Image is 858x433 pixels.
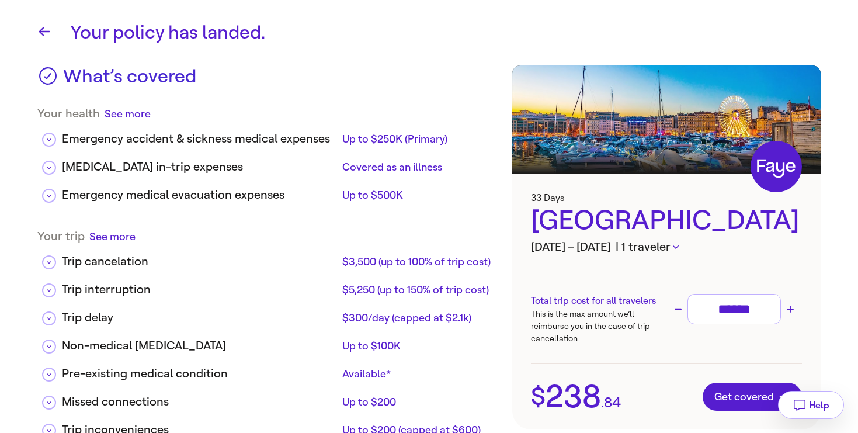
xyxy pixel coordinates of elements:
button: Get covered [703,383,802,411]
div: Your health [37,106,501,121]
div: [MEDICAL_DATA] in-trip expenses [62,158,338,176]
h3: 33 Days [531,192,802,203]
div: Covered as an illness [342,160,491,174]
button: See more [105,106,151,121]
h3: Total trip cost for all travelers [531,294,666,308]
div: $300/day (capped at $2.1k) [342,311,491,325]
div: Pre-existing medical conditionAvailable* [37,356,501,384]
input: Trip cost [693,299,776,320]
div: Up to $200 [342,395,491,409]
div: $5,250 (up to 150% of trip cost) [342,283,491,297]
div: Up to $250K (Primary) [342,132,491,146]
h3: What’s covered [63,65,196,95]
div: Trip interruption [62,281,338,299]
span: . [601,396,604,410]
div: Trip cancelation [62,253,338,271]
div: Non-medical [MEDICAL_DATA]Up to $100K [37,328,501,356]
div: Missed connections [62,393,338,411]
button: Decrease trip cost [671,302,685,316]
div: [MEDICAL_DATA] in-trip expensesCovered as an illness [37,149,501,177]
div: [GEOGRAPHIC_DATA] [531,203,802,238]
div: Emergency medical evacuation expensesUp to $500K [37,177,501,205]
button: Help [778,391,844,419]
div: Trip delay$300/day (capped at $2.1k) [37,300,501,328]
h1: Your policy has landed. [70,19,821,47]
div: Emergency accident & sickness medical expensesUp to $250K (Primary) [37,121,501,149]
div: Your trip [37,229,501,244]
div: Up to $500K [342,188,491,202]
button: See more [89,229,136,244]
div: Trip delay [62,309,338,327]
span: Help [809,400,829,411]
div: Available* [342,367,491,381]
div: Up to $100K [342,339,491,353]
button: | 1 traveler [616,238,679,256]
div: Pre-existing medical condition [62,365,338,383]
div: Non-medical [MEDICAL_DATA] [62,337,338,355]
p: This is the max amount we’ll reimburse you in the case of trip cancellation [531,308,666,345]
span: 84 [604,396,621,410]
span: Get covered [714,391,790,403]
button: Increase trip cost [783,302,797,316]
div: Trip interruption$5,250 (up to 150% of trip cost) [37,272,501,300]
h3: [DATE] – [DATE] [531,238,802,256]
span: 238 [546,381,601,413]
div: Missed connectionsUp to $200 [37,384,501,412]
div: Trip cancelation$3,500 (up to 100% of trip cost) [37,244,501,272]
span: $ [531,384,546,409]
div: Emergency medical evacuation expenses [62,186,338,204]
div: $3,500 (up to 100% of trip cost) [342,255,491,269]
div: Emergency accident & sickness medical expenses [62,130,338,148]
